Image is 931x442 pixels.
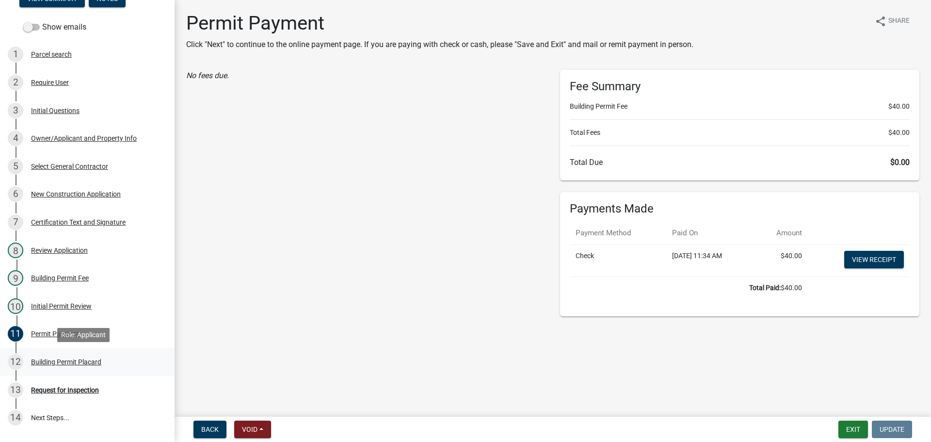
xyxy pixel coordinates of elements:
[666,245,754,277] td: [DATE] 11:34 AM
[31,163,108,170] div: Select General Contractor
[8,243,23,258] div: 8
[8,159,23,174] div: 5
[8,410,23,426] div: 14
[570,158,910,167] h6: Total Due
[888,128,910,138] span: $40.00
[31,219,126,226] div: Certification Text and Signature
[8,75,23,90] div: 2
[570,222,666,245] th: Payment Method
[8,47,23,62] div: 1
[875,16,886,27] i: share
[31,387,99,393] div: Request for Inspection
[8,214,23,230] div: 7
[31,275,89,281] div: Building Permit Fee
[31,191,121,197] div: New Construction Application
[880,426,904,433] span: Update
[570,245,666,277] td: Check
[8,298,23,314] div: 10
[31,135,137,142] div: Owner/Applicant and Property Info
[234,421,271,438] button: Void
[31,107,80,114] div: Initial Questions
[31,79,69,86] div: Require User
[31,330,80,337] div: Permit Payment
[888,16,910,27] span: Share
[888,101,910,112] span: $40.00
[193,421,226,438] button: Back
[872,421,912,438] button: Update
[570,101,910,112] li: Building Permit Fee
[31,303,92,310] div: Initial Permit Review
[890,158,910,167] span: $0.00
[754,222,808,245] th: Amount
[8,186,23,202] div: 6
[57,328,110,342] div: Role: Applicant
[8,382,23,398] div: 13
[8,131,23,146] div: 4
[8,326,23,342] div: 11
[844,251,904,268] a: View receipt
[570,80,910,94] h6: Fee Summary
[570,202,910,216] h6: Payments Made
[31,51,72,58] div: Parcel search
[570,277,808,299] td: $40.00
[754,245,808,277] td: $40.00
[23,21,86,33] label: Show emails
[867,12,917,31] button: shareShare
[749,284,781,292] b: Total Paid:
[201,426,219,433] span: Back
[8,270,23,286] div: 9
[570,128,910,138] li: Total Fees
[242,426,257,433] span: Void
[186,39,693,50] p: Click "Next" to continue to the online payment page. If you are paying with check or cash, please...
[31,247,88,254] div: Review Application
[8,354,23,370] div: 12
[8,103,23,118] div: 3
[838,421,868,438] button: Exit
[186,71,229,80] i: No fees due.
[666,222,754,245] th: Paid On
[186,12,693,35] h1: Permit Payment
[31,359,101,365] div: Building Permit Placard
